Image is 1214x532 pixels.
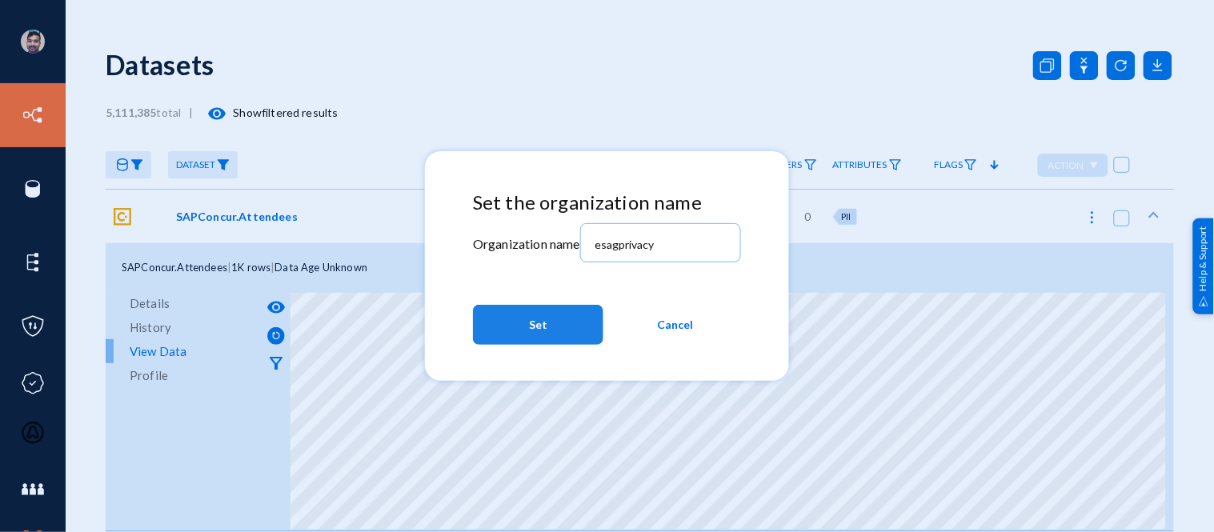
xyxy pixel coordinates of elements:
[610,305,740,345] button: Cancel
[473,236,580,251] mat-label: Organization name
[473,191,741,214] h4: Set the organization name
[529,310,547,339] span: Set
[473,305,603,345] button: Set
[595,238,732,252] input: Organization name
[658,310,694,339] span: Cancel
